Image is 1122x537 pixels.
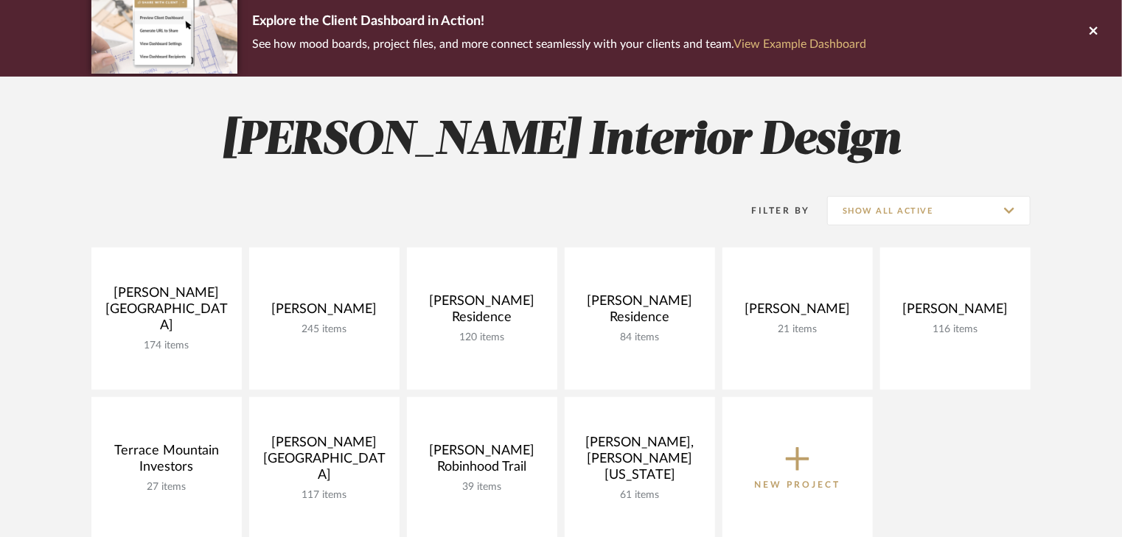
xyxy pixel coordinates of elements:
p: See how mood boards, project files, and more connect seamlessly with your clients and team. [252,34,866,55]
div: 39 items [419,481,546,494]
div: [PERSON_NAME] Residence [576,293,703,331]
div: 174 items [103,340,230,352]
div: 117 items [261,489,388,502]
div: [PERSON_NAME], [PERSON_NAME] [US_STATE] [576,435,703,489]
div: 116 items [892,323,1019,336]
p: Explore the Client Dashboard in Action! [252,10,866,34]
div: [PERSON_NAME][GEOGRAPHIC_DATA] [261,435,388,489]
div: 27 items [103,481,230,494]
div: [PERSON_NAME] [261,301,388,323]
a: View Example Dashboard [734,38,866,50]
div: [PERSON_NAME] [892,301,1019,323]
h2: [PERSON_NAME] Interior Design [30,113,1092,169]
p: New Project [755,477,841,492]
div: Terrace Mountain Investors [103,443,230,481]
div: Filter By [733,203,810,218]
div: 84 items [576,331,703,344]
div: 120 items [419,331,546,344]
div: [PERSON_NAME] [734,301,861,323]
div: 61 items [576,489,703,502]
div: 245 items [261,323,388,336]
div: [PERSON_NAME][GEOGRAPHIC_DATA] [103,285,230,340]
div: 21 items [734,323,861,336]
div: [PERSON_NAME] Robinhood Trail [419,443,546,481]
div: [PERSON_NAME] Residence [419,293,546,331]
